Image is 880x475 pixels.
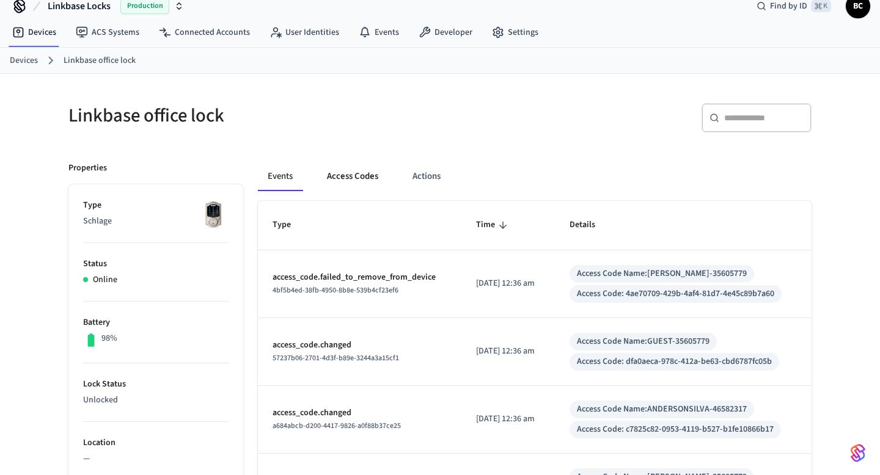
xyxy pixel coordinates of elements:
span: 57237b06-2701-4d3f-b89e-3244a3a15cf1 [273,353,399,363]
p: Online [93,274,117,286]
p: access_code.changed [273,339,447,352]
a: Linkbase office lock [64,54,136,67]
div: Access Code: dfa0aeca-978c-412a-be63-cbd6787fc05b [577,355,772,368]
a: Events [349,21,409,43]
p: Lock Status [83,378,229,391]
a: Settings [482,21,548,43]
p: Type [83,199,229,212]
span: 4bf5b4ed-38fb-4950-8b8e-539b4cf23ef6 [273,285,398,296]
p: [DATE] 12:36 am [476,413,540,426]
div: ant example [258,162,812,191]
p: [DATE] 12:36 am [476,277,540,290]
a: User Identities [260,21,349,43]
span: Details [570,216,611,234]
p: Schlage [83,215,229,228]
p: Location [83,437,229,449]
h5: Linkbase office lock [68,103,433,128]
a: Connected Accounts [149,21,260,43]
p: — [83,452,229,465]
span: Time [476,216,511,234]
a: ACS Systems [66,21,149,43]
button: Access Codes [317,162,388,191]
p: Unlocked [83,394,229,407]
span: a684abcb-d200-4417-9826-a0f88b37ce25 [273,421,401,431]
img: Schlage Sense Smart Deadbolt with Camelot Trim, Front [198,199,229,230]
button: Actions [403,162,450,191]
img: SeamLogoGradient.69752ec5.svg [851,443,865,463]
div: Access Code Name: [PERSON_NAME]-35605779 [577,267,747,280]
p: Battery [83,316,229,329]
p: [DATE] 12:36 am [476,345,540,358]
div: Access Code: 4ae70709-429b-4af4-81d7-4e45c89b7a60 [577,288,774,300]
a: Devices [10,54,38,67]
a: Devices [2,21,66,43]
span: Type [273,216,307,234]
div: Access Code Name: ANDERSONSILVA-46582317 [577,403,747,416]
div: Access Code: c7825c82-0953-4119-b527-b1fe10866b17 [577,423,774,436]
a: Developer [409,21,482,43]
p: access_code.changed [273,407,447,419]
p: access_code.failed_to_remove_from_device [273,271,447,284]
p: Status [83,258,229,270]
p: 98% [101,332,117,345]
p: Properties [68,162,107,175]
button: Events [258,162,302,191]
div: Access Code Name: GUEST-35605779 [577,335,710,348]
